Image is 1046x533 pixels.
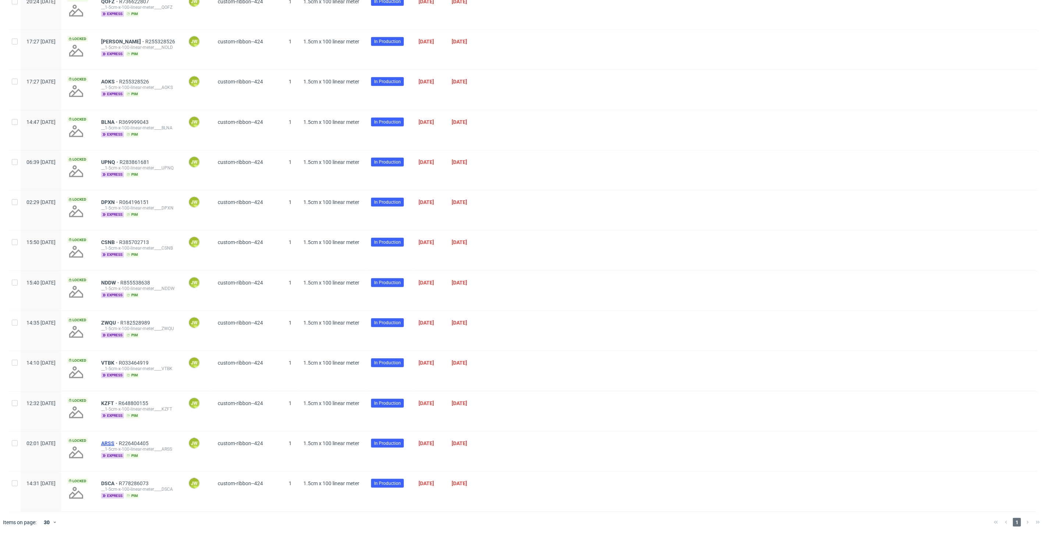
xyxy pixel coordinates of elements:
[125,51,139,57] span: pim
[374,199,401,205] span: In Production
[189,36,199,47] figcaption: JW
[218,239,263,245] span: custom-ribbon--424
[189,318,199,328] figcaption: JW
[452,159,467,165] span: [DATE]
[125,292,139,298] span: pim
[101,326,177,332] div: __1-5cm-x-100-linear-meter____ZWQU
[67,398,88,404] span: Locked
[101,51,124,57] span: express
[452,360,467,366] span: [DATE]
[125,172,139,178] span: pim
[303,280,359,286] span: 1.5cm x 100 linear meter
[67,438,88,444] span: Locked
[26,480,56,486] span: 14:31 [DATE]
[189,76,199,87] figcaption: JW
[101,252,124,258] span: express
[101,286,177,291] div: __1-5cm-x-100-linear-meter____NDDW
[189,237,199,247] figcaption: JW
[101,372,124,378] span: express
[125,493,139,499] span: pim
[289,159,292,165] span: 1
[119,199,150,205] span: R064196151
[218,280,263,286] span: custom-ribbon--424
[452,39,467,44] span: [DATE]
[145,39,177,44] span: R255328526
[101,360,119,366] span: VTBK
[67,444,85,461] img: no_design.png
[125,212,139,218] span: pim
[67,364,85,381] img: no_design.png
[119,239,150,245] span: R385702713
[374,119,401,125] span: In Production
[419,239,434,245] span: [DATE]
[101,245,177,251] div: __1-5cm-x-100-linear-meter____CSNB
[101,292,124,298] span: express
[101,199,119,205] a: DPXN
[67,243,85,261] img: no_design.png
[67,203,85,220] img: no_design.png
[101,165,177,171] div: __1-5cm-x-100-linear-meter____UPNQ
[125,332,139,338] span: pim
[101,400,118,406] a: KZFT
[452,440,467,446] span: [DATE]
[1013,518,1021,527] span: 1
[125,11,139,17] span: pim
[452,280,467,286] span: [DATE]
[303,400,359,406] span: 1.5cm x 100 linear meter
[419,39,434,44] span: [DATE]
[119,440,150,446] span: R226404405
[303,79,359,85] span: 1.5cm x 100 linear meter
[374,78,401,85] span: In Production
[101,493,124,499] span: express
[289,400,292,406] span: 1
[419,320,434,326] span: [DATE]
[303,199,359,205] span: 1.5cm x 100 linear meter
[101,11,124,17] span: express
[374,400,401,407] span: In Production
[419,119,434,125] span: [DATE]
[67,2,85,19] img: no_design.png
[303,480,359,486] span: 1.5cm x 100 linear meter
[26,400,56,406] span: 12:32 [DATE]
[218,119,263,125] span: custom-ribbon--424
[303,440,359,446] span: 1.5cm x 100 linear meter
[374,319,401,326] span: In Production
[374,359,401,366] span: In Production
[189,117,199,127] figcaption: JW
[289,79,292,85] span: 1
[26,159,56,165] span: 06:39 [DATE]
[374,239,401,246] span: In Production
[101,132,124,137] span: express
[101,480,119,486] a: DSCA
[125,91,139,97] span: pim
[120,280,152,286] a: R855538638
[67,478,88,484] span: Locked
[101,39,145,44] a: [PERSON_NAME]
[189,358,199,368] figcaption: JW
[218,480,263,486] span: custom-ribbon--424
[303,320,359,326] span: 1.5cm x 100 linear meter
[125,453,139,459] span: pim
[119,360,150,366] span: R033464919
[101,280,120,286] span: NDDW
[289,199,292,205] span: 1
[119,119,150,125] span: R369999043
[101,119,119,125] a: BLNA
[120,320,152,326] a: R182528989
[419,159,434,165] span: [DATE]
[218,39,263,44] span: custom-ribbon--424
[26,79,56,85] span: 17:27 [DATE]
[26,320,56,326] span: 14:35 [DATE]
[374,480,401,487] span: In Production
[101,453,124,459] span: express
[289,440,292,446] span: 1
[189,197,199,207] figcaption: JW
[452,320,467,326] span: [DATE]
[303,119,359,125] span: 1.5cm x 100 linear meter
[374,440,401,447] span: In Production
